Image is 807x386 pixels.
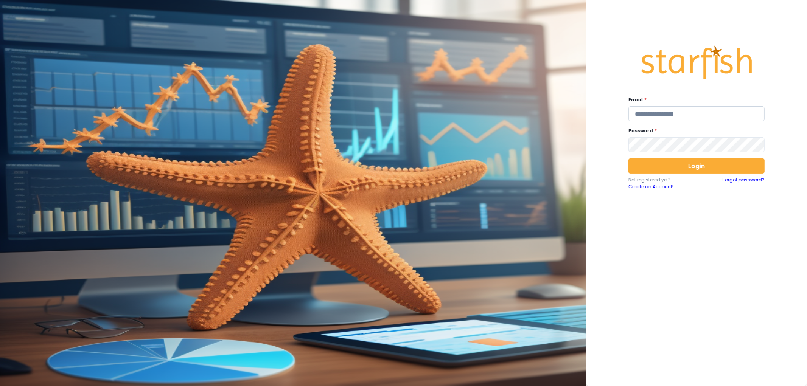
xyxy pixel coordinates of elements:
[628,96,760,103] label: Email
[628,183,697,190] a: Create an Account!
[628,158,765,174] button: Login
[628,127,760,134] label: Password
[628,177,697,183] p: Not registered yet?
[723,177,765,190] a: Forgot password?
[640,39,753,86] img: Logo.42cb71d561138c82c4ab.png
